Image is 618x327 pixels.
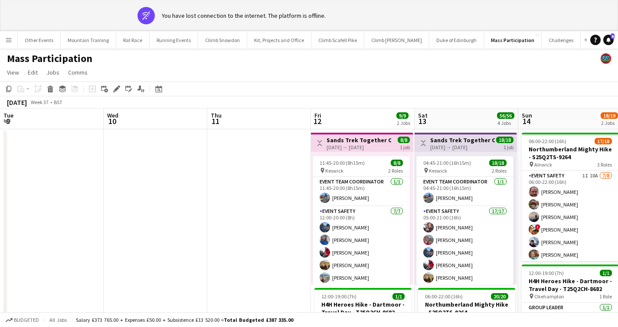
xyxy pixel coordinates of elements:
[313,116,321,126] span: 12
[107,111,118,119] span: Wed
[535,224,540,229] span: !
[327,144,391,150] div: [DATE] → [DATE]
[397,120,410,126] div: 2 Jobs
[2,116,13,126] span: 9
[76,317,293,323] div: Salary £373 765.00 + Expenses £50.00 + Subsistence £13 520.00 =
[491,293,508,300] span: 20/20
[325,167,343,174] span: Keswick
[313,206,410,311] app-card-role: Event Safety7/712:00-20:00 (8h)[PERSON_NAME][PERSON_NAME][PERSON_NAME][PERSON_NAME][PERSON_NAME]
[61,32,116,49] button: Mountain Training
[529,138,566,144] span: 06:00-22:00 (16h)
[497,120,514,126] div: 4 Jobs
[416,156,513,284] app-job-card: 04:45-21:00 (16h15m)18/18 Keswick2 RolesEvent Team Coordinator1/104:45-21:00 (16h15m)[PERSON_NAME...
[429,32,484,49] button: Duke of Edinburgh
[603,35,614,45] a: 6
[162,12,326,20] div: You have lost connection to the internet. The platform is offline.
[313,156,410,284] app-job-card: 11:45-20:00 (8h15m)8/8 Keswick2 RolesEvent Team Coordinator1/111:45-20:00 (8h15m)[PERSON_NAME]Eve...
[14,317,39,323] span: Budgeted
[400,143,410,150] div: 1 job
[529,270,564,276] span: 12:00-19:00 (7h)
[4,315,40,325] button: Budgeted
[520,116,532,126] span: 14
[601,120,618,126] div: 2 Jobs
[534,293,564,300] span: Okehampton
[534,161,552,168] span: Alnwick
[211,111,222,119] span: Thu
[321,293,356,300] span: 12:00-19:00 (7h)
[601,112,618,119] span: 18/19
[418,301,515,316] h3: Northumberland Mighty Hike - S25Q2TS-9264
[7,52,92,65] h1: Mass Participation
[595,138,612,144] span: 17/18
[3,111,13,119] span: Tue
[29,99,50,105] span: Week 37
[388,167,403,174] span: 2 Roles
[425,293,463,300] span: 06:00-22:00 (16h)
[314,111,321,119] span: Fri
[417,116,428,126] span: 13
[327,136,391,144] h3: Sands Trek Together Challenge - S25Q2CH-9384
[314,301,412,316] h3: H4H Heroes Hike - Dartmoor - Travel Day - T25Q2CH-8682
[489,160,507,166] span: 18/18
[601,53,611,64] app-user-avatar: Staff RAW Adventures
[600,270,612,276] span: 1/1
[7,98,27,107] div: [DATE]
[3,67,23,78] a: View
[429,167,447,174] span: Keswick
[484,32,542,49] button: Mass Participation
[599,293,612,300] span: 1 Role
[247,32,311,49] button: Kit, Projects and Office
[522,111,532,119] span: Sun
[48,317,69,323] span: All jobs
[597,161,612,168] span: 3 Roles
[224,317,293,323] span: Total Budgeted £387 335.00
[391,160,403,166] span: 8/8
[24,67,41,78] a: Edit
[198,32,247,49] button: Climb Snowdon
[492,167,507,174] span: 2 Roles
[320,160,365,166] span: 11:45-20:00 (8h15m)
[416,177,513,206] app-card-role: Event Team Coordinator1/104:45-21:00 (16h15m)[PERSON_NAME]
[18,32,61,49] button: Other Events
[68,69,88,76] span: Comms
[106,116,118,126] span: 10
[364,32,429,49] button: Climb [PERSON_NAME]
[7,69,19,76] span: View
[542,32,581,49] button: Challenges
[313,177,410,206] app-card-role: Event Team Coordinator1/111:45-20:00 (8h15m)[PERSON_NAME]
[396,112,409,119] span: 9/9
[504,143,513,150] div: 1 job
[311,32,364,49] button: Climb Scafell Pike
[497,112,514,119] span: 56/56
[418,111,428,119] span: Sat
[209,116,222,126] span: 11
[392,293,405,300] span: 1/1
[28,69,38,76] span: Edit
[54,99,62,105] div: BST
[116,32,150,49] button: Rat Race
[43,67,63,78] a: Jobs
[423,160,471,166] span: 04:45-21:00 (16h15m)
[430,144,495,150] div: [DATE] → [DATE]
[398,137,410,143] span: 8/8
[65,67,91,78] a: Comms
[430,136,495,144] h3: Sands Trek Together Challenge - S25Q2CH-9384
[150,32,198,49] button: Running Events
[496,137,513,143] span: 18/18
[46,69,59,76] span: Jobs
[611,33,615,39] span: 6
